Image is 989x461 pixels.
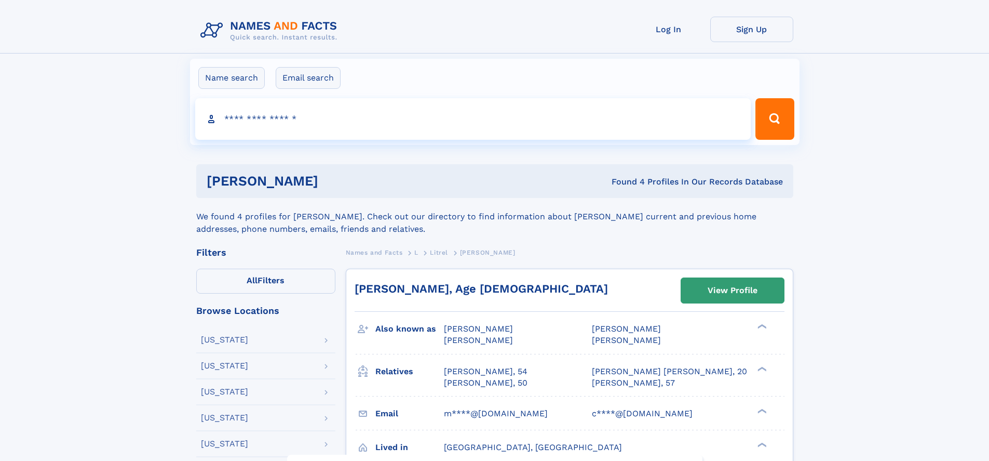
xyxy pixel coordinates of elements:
label: Filters [196,269,335,294]
a: Litrel [430,246,448,259]
span: [PERSON_NAME] [460,249,516,256]
div: ❯ [755,407,767,414]
span: [PERSON_NAME] [592,324,661,334]
div: We found 4 profiles for [PERSON_NAME]. Check out our directory to find information about [PERSON_... [196,198,793,235]
div: ❯ [755,441,767,448]
a: [PERSON_NAME], 54 [444,366,527,377]
a: [PERSON_NAME], 50 [444,377,527,389]
div: Filters [196,248,335,257]
span: [PERSON_NAME] [444,335,513,345]
a: [PERSON_NAME], 57 [592,377,675,389]
h3: Email [375,405,444,423]
div: Found 4 Profiles In Our Records Database [465,176,783,188]
span: [GEOGRAPHIC_DATA], [GEOGRAPHIC_DATA] [444,442,622,452]
div: ❯ [755,365,767,372]
span: L [414,249,418,256]
h3: Lived in [375,439,444,456]
label: Email search [276,67,341,89]
button: Search Button [755,98,794,140]
a: [PERSON_NAME], Age [DEMOGRAPHIC_DATA] [355,282,608,295]
a: [PERSON_NAME] [PERSON_NAME], 20 [592,366,747,377]
div: [US_STATE] [201,414,248,422]
div: [US_STATE] [201,388,248,396]
a: Log In [627,17,710,42]
h3: Relatives [375,363,444,380]
div: ❯ [755,323,767,330]
label: Name search [198,67,265,89]
span: [PERSON_NAME] [592,335,661,345]
span: [PERSON_NAME] [444,324,513,334]
div: View Profile [708,279,757,302]
a: Names and Facts [346,246,403,259]
h1: [PERSON_NAME] [207,175,465,188]
div: Browse Locations [196,306,335,315]
h3: Also known as [375,320,444,338]
img: Logo Names and Facts [196,17,346,45]
span: All [247,275,258,285]
a: L [414,246,418,259]
a: Sign Up [710,17,793,42]
input: search input [195,98,751,140]
div: [US_STATE] [201,336,248,344]
div: [US_STATE] [201,440,248,448]
div: [US_STATE] [201,362,248,370]
a: View Profile [681,278,784,303]
span: Litrel [430,249,448,256]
